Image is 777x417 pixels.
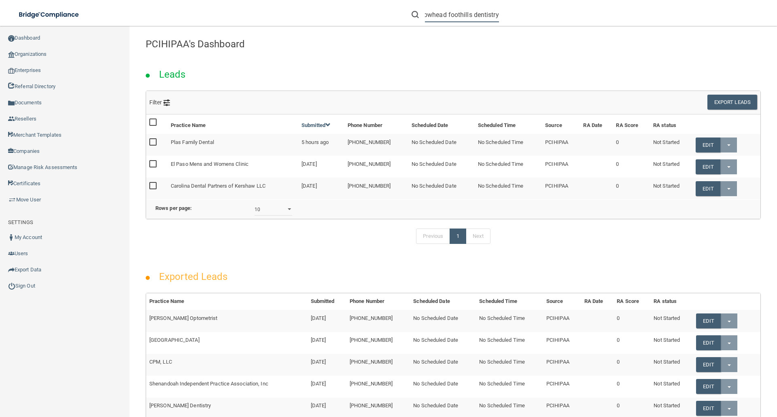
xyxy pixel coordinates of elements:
img: bridge_compliance_login_screen.278c3ca4.svg [12,6,87,23]
td: No Scheduled Date [408,156,475,178]
span: Filter [149,99,170,106]
td: No Scheduled Date [408,178,475,199]
b: Rows per page: [155,205,192,211]
a: Edit [696,159,720,174]
td: Plas Family Dental [168,134,298,156]
td: [DATE] [298,156,344,178]
td: [DATE] [308,332,346,354]
td: [PHONE_NUMBER] [344,178,408,199]
th: RA Score [613,114,650,134]
td: No Scheduled Date [408,134,475,156]
td: No Scheduled Date [410,332,476,354]
td: 0 [614,376,650,398]
td: No Scheduled Time [475,178,542,199]
td: Not Started [650,178,692,199]
img: ic_user_dark.df1a06c3.png [8,234,15,241]
td: PCIHIPAA [543,354,581,376]
td: No Scheduled Time [476,376,543,398]
td: No Scheduled Date [410,376,476,398]
h2: Exported Leads [151,265,236,288]
th: RA Date [581,293,614,310]
td: [DATE] [308,354,346,376]
button: Export Leads [707,95,757,110]
td: Carolina Dental Partners of Kershaw LLC [168,178,298,199]
a: Submitted [301,122,331,128]
a: 1 [450,229,466,244]
td: Not Started [650,332,692,354]
img: icon-users.e205127d.png [8,250,15,257]
h2: Leads [151,63,194,86]
td: No Scheduled Time [476,310,543,332]
a: Edit [696,401,721,416]
th: Practice Name [168,114,298,134]
td: Not Started [650,156,692,178]
img: icon-documents.8dae5593.png [8,100,15,106]
img: organization-icon.f8decf85.png [8,51,15,58]
td: PCIHIPAA [542,178,580,199]
td: Not Started [650,134,692,156]
td: PCIHIPAA [543,310,581,332]
td: [DATE] [298,178,344,199]
th: Phone Number [344,114,408,134]
td: 0 [614,310,650,332]
th: RA status [650,293,692,310]
th: Scheduled Time [475,114,542,134]
td: PCIHIPAA [542,134,580,156]
th: Practice Name [146,293,308,310]
a: Next [466,229,490,244]
td: 0 [614,332,650,354]
img: briefcase.64adab9b.png [8,196,16,204]
img: ic_dashboard_dark.d01f4a41.png [8,35,15,42]
td: PCIHIPAA [542,156,580,178]
th: Source [542,114,580,134]
td: CPM, LLC [146,354,308,376]
img: enterprise.0d942306.png [8,68,15,74]
th: RA Score [614,293,650,310]
td: [PHONE_NUMBER] [344,134,408,156]
td: No Scheduled Date [410,310,476,332]
td: El Paso Mens and Womens Clinic [168,156,298,178]
td: No Scheduled Time [475,134,542,156]
td: PCIHIPAA [543,376,581,398]
th: Phone Number [346,293,410,310]
td: [PHONE_NUMBER] [344,156,408,178]
td: Not Started [650,310,692,332]
td: [DATE] [308,376,346,398]
td: 0 [614,354,650,376]
td: No Scheduled Time [476,354,543,376]
td: No Scheduled Time [475,156,542,178]
a: Previous [416,229,450,244]
th: Scheduled Date [408,114,475,134]
iframe: Drift Widget Chat Controller [637,360,767,392]
td: 5 hours ago [298,134,344,156]
td: Shenandoah Independent Practice Association, Inc [146,376,308,398]
td: PCIHIPAA [543,332,581,354]
td: [PHONE_NUMBER] [346,332,410,354]
th: Submitted [308,293,346,310]
a: Edit [696,313,721,328]
a: Edit [696,357,721,372]
th: Scheduled Time [476,293,543,310]
td: [PHONE_NUMBER] [346,310,410,332]
td: [PHONE_NUMBER] [346,354,410,376]
h4: PCIHIPAA's Dashboard [146,39,761,49]
label: SETTINGS [8,218,33,227]
a: Edit [696,181,720,196]
img: icon-export.b9366987.png [8,267,15,273]
td: [GEOGRAPHIC_DATA] [146,332,308,354]
input: Search [425,7,499,22]
img: icon-filter@2x.21656d0b.png [163,99,170,106]
th: Source [543,293,581,310]
img: ic-search.3b580494.png [412,11,419,18]
th: Scheduled Date [410,293,476,310]
a: Edit [696,335,721,350]
td: No Scheduled Date [410,354,476,376]
td: 0 [613,156,650,178]
td: Not Started [650,354,692,376]
td: [PHONE_NUMBER] [346,376,410,398]
a: Edit [696,138,720,152]
img: ic_reseller.de258add.png [8,116,15,122]
th: RA status [650,114,692,134]
th: RA Date [580,114,613,134]
td: 0 [613,178,650,199]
